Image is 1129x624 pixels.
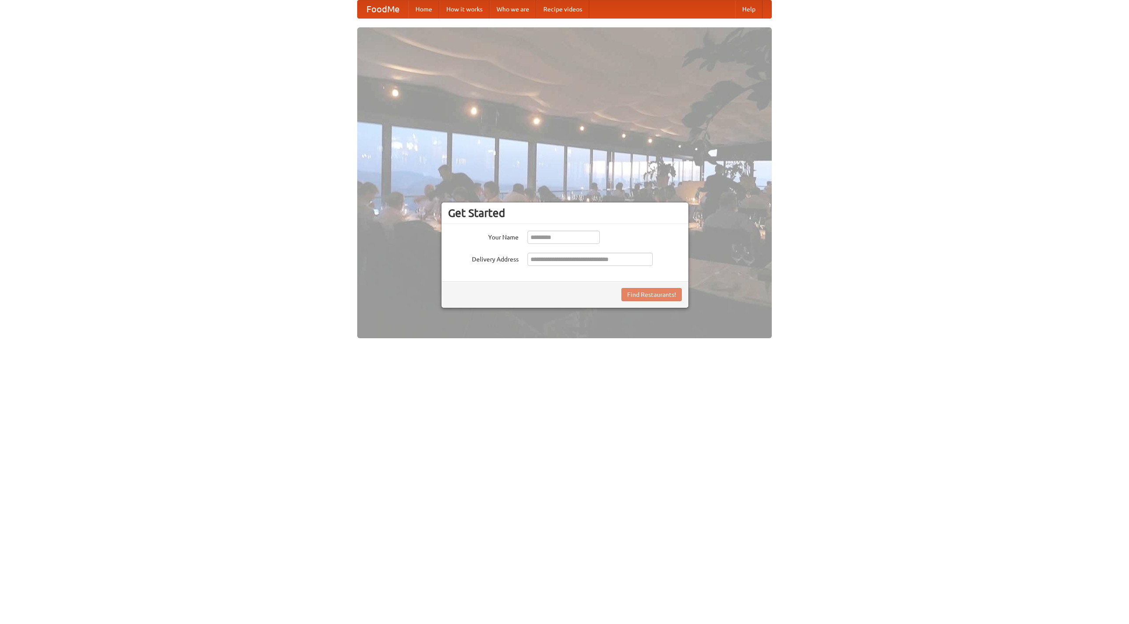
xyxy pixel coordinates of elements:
a: FoodMe [358,0,408,18]
label: Your Name [448,231,519,242]
h3: Get Started [448,206,682,220]
a: Recipe videos [536,0,589,18]
a: Home [408,0,439,18]
a: Help [735,0,763,18]
button: Find Restaurants! [621,288,682,301]
label: Delivery Address [448,253,519,264]
a: How it works [439,0,490,18]
a: Who we are [490,0,536,18]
